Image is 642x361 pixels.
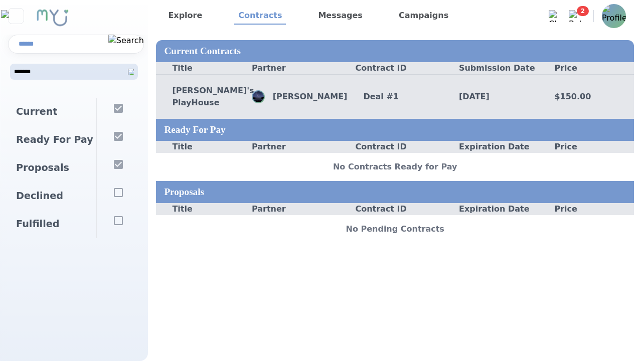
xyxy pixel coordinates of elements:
img: Profile [253,91,264,102]
div: Partner [252,141,348,153]
div: Ready For Pay [156,119,634,141]
div: Fulfilled [8,210,96,238]
a: Explore [164,8,206,25]
span: 2 [577,6,589,16]
div: Proposals [156,181,634,203]
div: Current Contracts [156,40,634,62]
div: Partner [252,62,348,74]
div: Price [538,141,634,153]
div: Contract ID [347,203,443,215]
div: Price [538,203,634,215]
div: Deal # 1 [347,91,443,103]
img: Chat [549,10,561,22]
a: Messages [314,8,366,25]
div: Proposals [8,154,96,182]
div: Expiration Date [443,141,539,153]
div: Submission Date [443,62,539,74]
div: Title [156,62,252,74]
div: Ready For Pay [8,126,96,154]
div: [DATE] [443,91,539,103]
div: Declined [8,182,96,210]
div: [PERSON_NAME]'s PlayHouse [156,85,252,109]
div: Title [156,203,252,215]
div: Expiration Date [443,203,539,215]
div: Partner [252,203,348,215]
a: Campaigns [395,8,452,25]
div: Current [8,98,96,126]
div: Title [156,141,252,153]
div: Price [538,62,634,74]
div: Contract ID [347,62,443,74]
img: Bell [569,10,581,22]
img: Profile [602,4,626,28]
a: Contracts [234,8,286,25]
div: No Contracts Ready for Pay [156,153,634,181]
div: $150.00 [538,91,634,103]
img: Close sidebar [1,10,31,22]
div: Contract ID [347,141,443,153]
p: [PERSON_NAME] [265,91,348,103]
div: No Pending Contracts [156,215,634,243]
